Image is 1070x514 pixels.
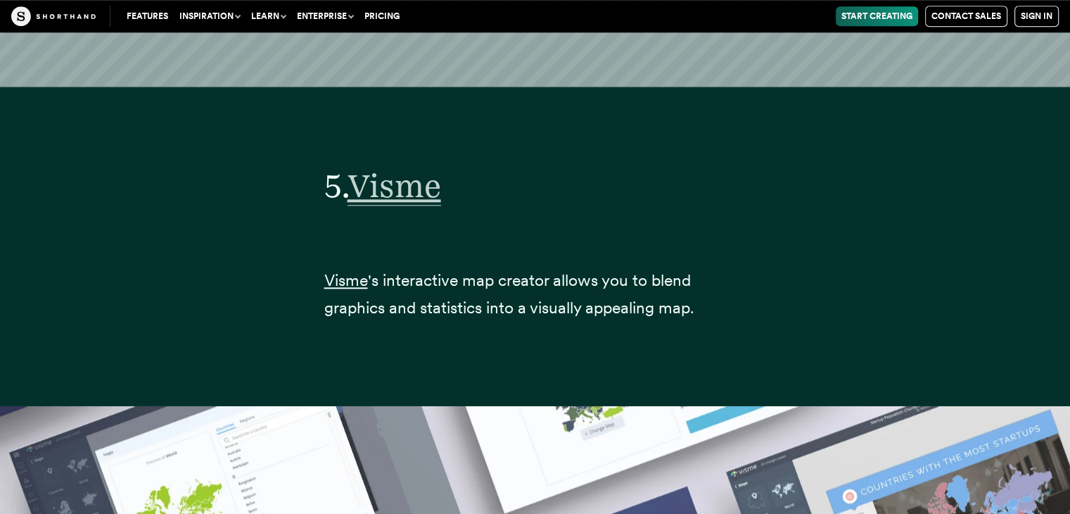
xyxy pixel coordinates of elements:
a: Visme [348,166,441,205]
img: The Craft [11,6,96,26]
span: 5. [324,166,348,205]
a: Start Creating [836,6,918,26]
a: Pricing [359,6,405,26]
button: Enterprise [291,6,359,26]
button: Learn [246,6,291,26]
button: Inspiration [174,6,246,26]
span: Visme [348,166,441,206]
a: Sign in [1014,6,1059,27]
a: Contact Sales [925,6,1007,27]
a: Features [121,6,174,26]
a: Visme [324,270,368,290]
span: 's interactive map creator allows you to blend graphics and statistics into a visually appealing ... [324,270,694,318]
